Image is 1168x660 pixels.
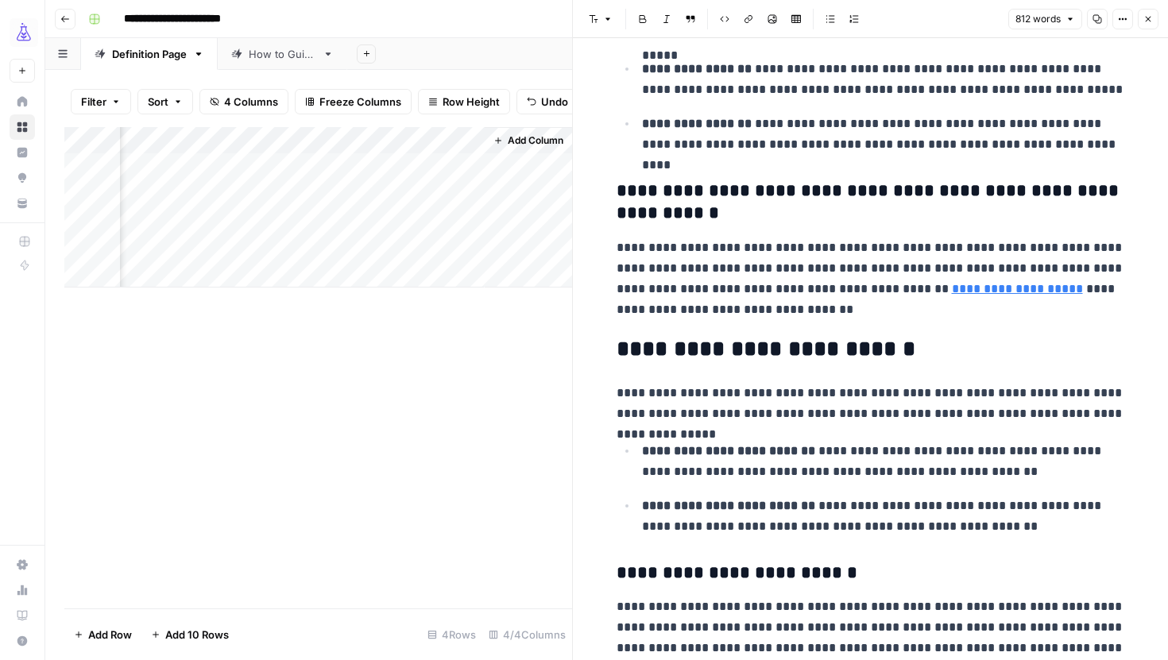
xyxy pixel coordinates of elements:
[199,89,288,114] button: 4 Columns
[81,38,218,70] a: Definition Page
[10,140,35,165] a: Insights
[508,133,563,148] span: Add Column
[482,622,572,647] div: 4/4 Columns
[1015,12,1061,26] span: 812 words
[418,89,510,114] button: Row Height
[10,191,35,216] a: Your Data
[71,89,131,114] button: Filter
[112,46,187,62] div: Definition Page
[421,622,482,647] div: 4 Rows
[249,46,316,62] div: How to Guide
[541,94,568,110] span: Undo
[88,627,132,643] span: Add Row
[81,94,106,110] span: Filter
[218,38,347,70] a: How to Guide
[224,94,278,110] span: 4 Columns
[10,114,35,140] a: Browse
[1008,9,1082,29] button: 812 words
[10,89,35,114] a: Home
[10,18,38,47] img: AirOps Growth Logo
[516,89,578,114] button: Undo
[64,622,141,647] button: Add Row
[137,89,193,114] button: Sort
[10,628,35,654] button: Help + Support
[10,165,35,191] a: Opportunities
[443,94,500,110] span: Row Height
[295,89,412,114] button: Freeze Columns
[148,94,168,110] span: Sort
[487,130,570,151] button: Add Column
[10,13,35,52] button: Workspace: AirOps Growth
[141,622,238,647] button: Add 10 Rows
[165,627,229,643] span: Add 10 Rows
[10,577,35,603] a: Usage
[10,603,35,628] a: Learning Hub
[10,552,35,577] a: Settings
[319,94,401,110] span: Freeze Columns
